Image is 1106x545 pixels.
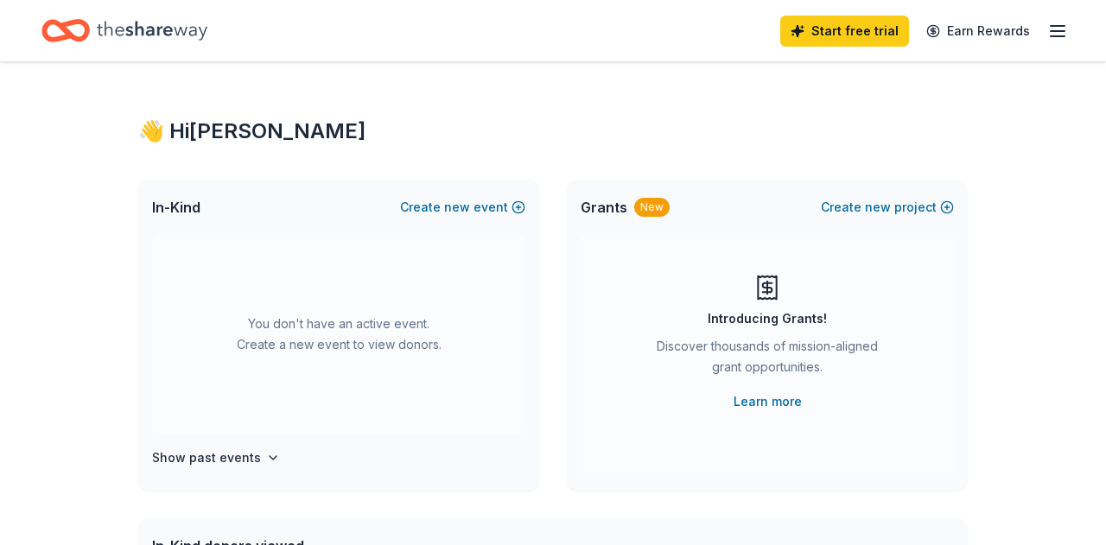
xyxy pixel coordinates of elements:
[41,10,207,51] a: Home
[734,391,802,412] a: Learn more
[865,197,891,218] span: new
[138,117,968,145] div: 👋 Hi [PERSON_NAME]
[581,197,627,218] span: Grants
[708,308,827,329] div: Introducing Grants!
[152,197,200,218] span: In-Kind
[152,447,261,468] h4: Show past events
[152,447,280,468] button: Show past events
[780,16,909,47] a: Start free trial
[650,336,885,384] div: Discover thousands of mission-aligned grant opportunities.
[400,197,525,218] button: Createnewevent
[634,198,670,217] div: New
[916,16,1040,47] a: Earn Rewards
[821,197,954,218] button: Createnewproject
[152,235,525,434] div: You don't have an active event. Create a new event to view donors.
[444,197,470,218] span: new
